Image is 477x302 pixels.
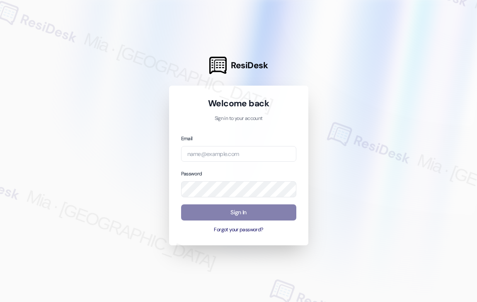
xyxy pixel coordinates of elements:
[231,60,268,71] span: ResiDesk
[181,146,296,162] input: name@example.com
[181,135,193,142] label: Email
[181,115,296,122] p: Sign in to your account
[181,98,296,109] h1: Welcome back
[209,57,227,74] img: ResiDesk Logo
[181,226,296,234] button: Forgot your password?
[181,170,202,177] label: Password
[181,204,296,221] button: Sign In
